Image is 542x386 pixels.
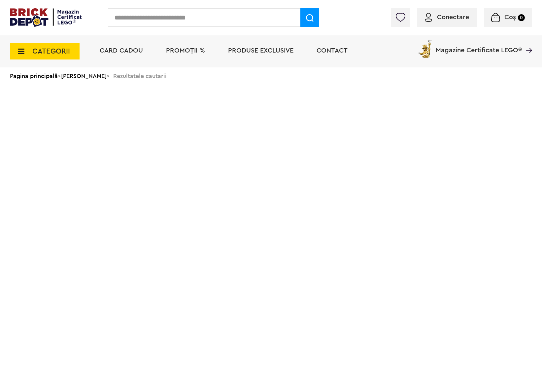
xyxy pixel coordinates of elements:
a: Pagina principală [10,73,58,79]
span: Conectare [437,14,469,20]
span: Coș [504,14,516,20]
a: Contact [317,47,348,54]
a: Conectare [425,14,469,20]
a: Magazine Certificate LEGO® [522,38,532,45]
span: Magazine Certificate LEGO® [436,38,522,54]
a: PROMOȚII % [166,47,205,54]
span: CATEGORII [32,48,70,55]
small: 0 [518,14,525,21]
div: > > Rezultatele cautarii [10,67,532,85]
a: [PERSON_NAME] [61,73,107,79]
a: Produse exclusive [228,47,293,54]
a: Card Cadou [100,47,143,54]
